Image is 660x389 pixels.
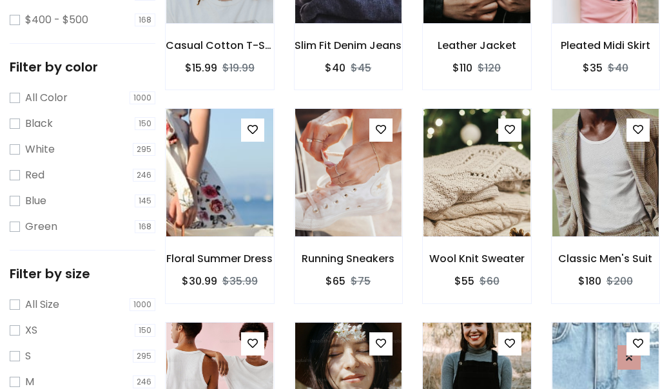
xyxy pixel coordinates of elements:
h6: Wool Knit Sweater [423,252,531,265]
del: $120 [478,61,501,75]
h6: $110 [452,62,472,74]
del: $35.99 [222,274,258,289]
h6: $15.99 [185,62,217,74]
h6: Slim Fit Denim Jeans [295,39,403,52]
del: $40 [608,61,628,75]
span: 295 [133,143,155,156]
span: 168 [135,14,155,26]
span: 1000 [130,91,155,104]
label: S [25,348,31,364]
label: White [25,142,55,157]
span: 168 [135,220,155,233]
del: $60 [480,274,500,289]
h6: $40 [325,62,345,74]
label: Blue [25,193,46,209]
span: 1000 [130,298,155,311]
span: 150 [135,117,155,130]
h6: Pleated Midi Skirt [552,39,660,52]
label: XS [25,323,37,338]
h6: Classic Men's Suit [552,252,660,265]
span: 295 [133,350,155,363]
h6: $180 [578,275,601,287]
h6: $30.99 [182,275,217,287]
label: Black [25,116,53,131]
h6: $35 [583,62,603,74]
del: $200 [607,274,633,289]
span: 150 [135,324,155,337]
label: All Size [25,297,59,312]
span: 246 [133,375,155,388]
del: $75 [351,274,371,289]
h5: Filter by color [10,59,155,75]
label: $400 - $500 [25,12,88,28]
h6: Running Sneakers [295,252,403,265]
span: 145 [135,194,155,207]
del: $45 [351,61,371,75]
h6: $55 [454,275,474,287]
h6: Floral Summer Dress [166,252,274,265]
h6: Casual Cotton T-Shirt [166,39,274,52]
h6: Leather Jacket [423,39,531,52]
h5: Filter by size [10,266,155,281]
span: 246 [133,169,155,182]
h6: $65 [325,275,345,287]
del: $19.99 [222,61,255,75]
label: Green [25,219,57,234]
label: All Color [25,90,68,106]
label: Red [25,167,44,183]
